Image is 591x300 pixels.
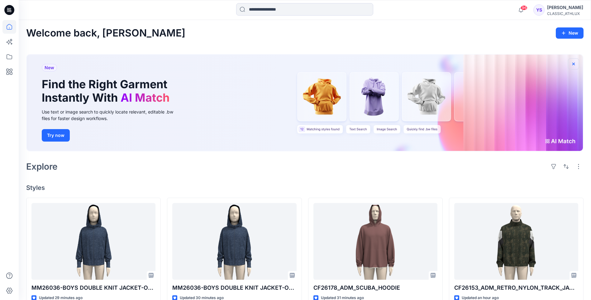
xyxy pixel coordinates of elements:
h2: Welcome back, [PERSON_NAME] [26,27,185,39]
p: CF26153_ADM_RETRO_NYLON_TRACK_JACKET [454,283,578,292]
h2: Explore [26,162,58,172]
span: New [45,64,54,71]
p: MM26036-BOYS DOUBLE KNIT JACKET-OP-1 [31,283,155,292]
div: CLASSIC_ATHLUX [547,11,583,16]
p: MM26036-BOYS DOUBLE KNIT JACKET-OP-2 [172,283,296,292]
span: AI Match [121,91,169,104]
p: CF26178_ADM_SCUBA_HOODIE [313,283,437,292]
div: YS [533,4,545,16]
a: MM26036-BOYS DOUBLE KNIT JACKET-OP-1 [31,203,155,279]
span: 96 [521,5,527,10]
a: MM26036-BOYS DOUBLE KNIT JACKET-OP-2 [172,203,296,279]
div: Use text or image search to quickly locate relevant, editable .bw files for faster design workflows. [42,109,182,122]
a: CF26178_ADM_SCUBA_HOODIE [313,203,437,279]
div: [PERSON_NAME] [547,4,583,11]
button: New [556,27,584,39]
h1: Find the Right Garment Instantly With [42,78,173,104]
button: Try now [42,129,70,142]
a: CF26153_ADM_RETRO_NYLON_TRACK_JACKET [454,203,578,279]
h4: Styles [26,184,584,191]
